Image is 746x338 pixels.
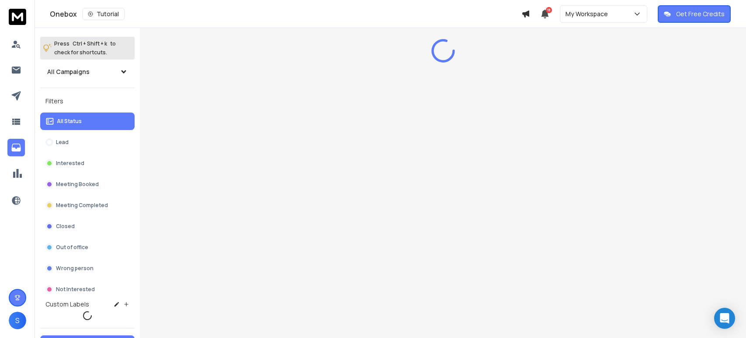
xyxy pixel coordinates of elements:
button: Interested [40,155,135,172]
h3: Filters [40,95,135,107]
button: S [9,312,26,329]
h1: All Campaigns [47,67,90,76]
p: Out of office [56,244,88,251]
p: Closed [56,223,75,230]
p: Meeting Completed [56,202,108,209]
button: Wrong person [40,260,135,277]
button: Tutorial [82,8,125,20]
div: Onebox [50,8,521,20]
p: Lead [56,139,69,146]
span: Ctrl + Shift + k [71,39,108,49]
p: Press to check for shortcuts. [54,39,116,57]
button: Lead [40,134,135,151]
button: All Campaigns [40,63,135,81]
button: All Status [40,113,135,130]
button: Meeting Booked [40,176,135,193]
button: Meeting Completed [40,197,135,214]
p: All Status [57,118,82,125]
div: Open Intercom Messenger [714,308,735,329]
button: Get Free Credits [658,5,731,23]
p: Interested [56,160,84,167]
p: My Workspace [566,10,611,18]
span: 18 [546,7,552,13]
p: Not Interested [56,286,95,293]
button: Closed [40,218,135,235]
p: Meeting Booked [56,181,99,188]
button: Not Interested [40,281,135,298]
button: Out of office [40,239,135,256]
p: Get Free Credits [676,10,725,18]
p: Wrong person [56,265,94,272]
h3: Custom Labels [45,300,89,309]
